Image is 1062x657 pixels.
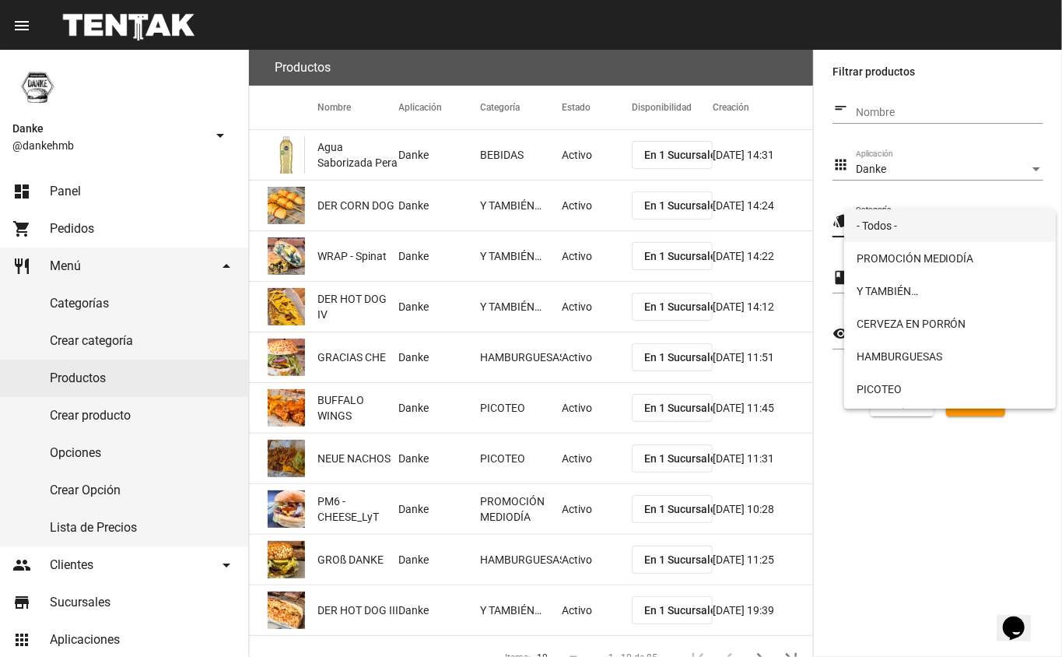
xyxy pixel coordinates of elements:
span: CERVEZA EN PORRÓN [857,307,1044,340]
span: HAMBURGUESAS [857,340,1044,373]
span: Y TAMBIÉN… [857,275,1044,307]
span: PICOTEO [857,373,1044,406]
span: PROMOCIÓN MEDIODÍA [857,242,1044,275]
span: CERVEZA EN LATA [857,406,1044,438]
span: - Todos - [857,209,1044,242]
iframe: chat widget [997,595,1046,641]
